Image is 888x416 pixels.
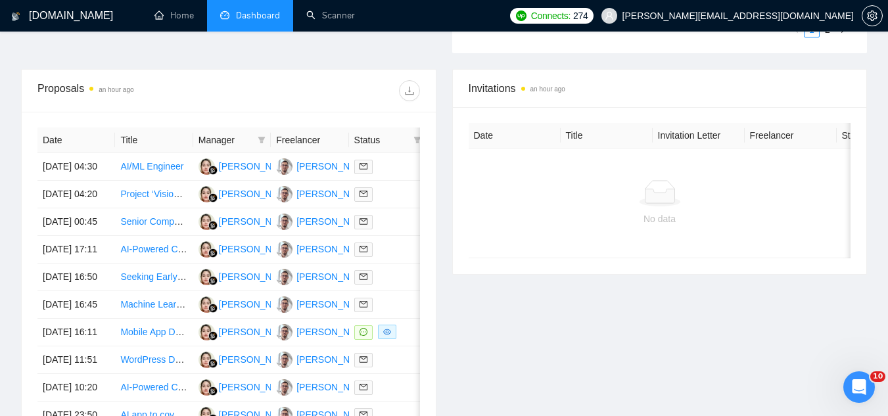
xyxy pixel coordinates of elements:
span: Manager [199,133,252,147]
th: Freelancer [745,123,837,149]
img: VW [199,269,215,285]
td: [DATE] 11:51 [37,346,115,374]
img: BC [276,214,292,230]
div: [PERSON_NAME] [219,187,294,201]
div: [PERSON_NAME] [219,325,294,339]
a: Senior Computer Vision / Generative AI Engineer for Real Estate Photo Editing [120,216,441,227]
a: AI-Powered Calorie Tracking Mobile App Development [120,382,342,392]
span: filter [413,136,421,144]
span: dashboard [220,11,229,20]
img: BC [276,352,292,368]
div: [PERSON_NAME] [296,214,372,229]
a: VW[PERSON_NAME] [199,354,294,364]
a: searchScanner [306,10,355,21]
a: BC[PERSON_NAME] [276,298,372,309]
span: user [605,11,614,20]
span: message [360,328,367,336]
img: BC [276,269,292,285]
img: upwork-logo.png [516,11,526,21]
img: BC [276,296,292,313]
th: Date [469,123,561,149]
img: VW [199,379,215,396]
div: [PERSON_NAME] [296,352,372,367]
td: Mobile App Development for iOS & Android with Admin Panel [115,319,193,346]
td: [DATE] 16:45 [37,291,115,319]
img: BC [276,324,292,340]
td: [DATE] 04:30 [37,153,115,181]
td: Seeking Early-Stage Investors for AI Alzheimer’s Platform [115,264,193,291]
div: [PERSON_NAME] [219,159,294,173]
td: Senior Computer Vision / Generative AI Engineer for Real Estate Photo Editing [115,208,193,236]
span: mail [360,162,367,170]
span: 274 [573,9,588,23]
img: gigradar-bm.png [208,331,218,340]
div: [PERSON_NAME] [219,214,294,229]
div: [PERSON_NAME] [219,269,294,284]
a: WordPress Designer for Template Customization & UX Design [120,354,374,365]
img: gigradar-bm.png [208,193,218,202]
a: homeHome [154,10,194,21]
span: filter [411,130,424,150]
a: VW[PERSON_NAME] [199,243,294,254]
a: BC[PERSON_NAME] [276,326,372,336]
div: [PERSON_NAME] [296,187,372,201]
th: Invitation Letter [653,123,745,149]
img: VW [199,352,215,368]
a: Seeking Early-Stage Investors for AI Alzheimer’s Platform [120,271,355,282]
a: VW[PERSON_NAME] [199,216,294,226]
a: BC[PERSON_NAME] [276,243,372,254]
li: Next Page [835,22,851,37]
span: setting [862,11,882,21]
a: AI-Powered Calorie Tracking Mobile App Development [120,244,342,254]
th: Date [37,127,115,153]
span: mail [360,300,367,308]
a: BC[PERSON_NAME] [276,354,372,364]
a: BC[PERSON_NAME] [276,271,372,281]
span: mail [360,245,367,253]
img: VW [199,214,215,230]
li: Previous Page [788,22,804,37]
td: Machine Learning Engineer – Federated Learning & Data Pipelines for Women’s Health App [115,291,193,319]
div: [PERSON_NAME] [296,380,372,394]
div: [PERSON_NAME] [296,325,372,339]
td: WordPress Designer for Template Customization & UX Design [115,346,193,374]
img: gigradar-bm.png [208,304,218,313]
td: [DATE] 16:11 [37,319,115,346]
img: VW [199,324,215,340]
img: gigradar-bm.png [208,386,218,396]
div: [PERSON_NAME] [296,159,372,173]
a: VW[PERSON_NAME] [199,160,294,171]
td: [DATE] 16:50 [37,264,115,291]
span: mail [360,273,367,281]
img: VW [199,158,215,175]
button: right [835,22,851,37]
span: Dashboard [236,10,280,21]
td: AI-Powered Calorie Tracking Mobile App Development [115,236,193,264]
img: VW [199,241,215,258]
td: [DATE] 17:11 [37,236,115,264]
img: gigradar-bm.png [208,248,218,258]
td: [DATE] 04:20 [37,181,115,208]
a: VW[PERSON_NAME] [199,271,294,281]
a: VW[PERSON_NAME] [199,326,294,336]
span: filter [258,136,266,144]
a: setting [862,11,883,21]
span: filter [255,130,268,150]
a: BC[PERSON_NAME] [276,381,372,392]
button: setting [862,5,883,26]
th: Manager [193,127,271,153]
img: logo [11,6,20,27]
img: gigradar-bm.png [208,166,218,175]
img: gigradar-bm.png [208,359,218,368]
img: gigradar-bm.png [208,276,218,285]
img: BC [276,158,292,175]
iframe: Intercom live chat [843,371,875,403]
div: No data [479,212,841,226]
td: AI-Powered Calorie Tracking Mobile App Development [115,374,193,402]
a: Mobile App Development for iOS & Android with Admin Panel [120,327,369,337]
a: VW[PERSON_NAME] [199,381,294,392]
div: [PERSON_NAME] [296,297,372,312]
a: VW[PERSON_NAME] [199,188,294,198]
div: [PERSON_NAME] [219,380,294,394]
a: BC[PERSON_NAME] [276,216,372,226]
